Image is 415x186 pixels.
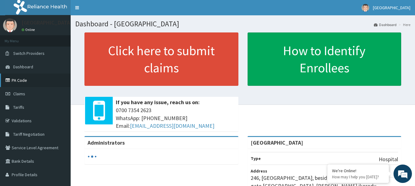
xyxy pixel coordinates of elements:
p: Hospital [379,155,398,163]
b: Administrators [88,139,125,146]
span: Tariff Negotiation [13,131,45,137]
svg: audio-loading [88,152,97,161]
a: Dashboard [374,22,397,27]
a: How to Identify Enrollees [248,32,401,86]
strong: [GEOGRAPHIC_DATA] [251,139,303,146]
a: Online [22,28,36,32]
span: 0700 7354 2623 WhatsApp: [PHONE_NUMBER] Email: [116,106,235,130]
b: If you have any issue, reach us on: [116,99,200,106]
img: User Image [362,4,369,12]
span: Claims [13,91,25,97]
b: Type [251,156,261,161]
a: Click here to submit claims [84,32,238,86]
span: [GEOGRAPHIC_DATA] [373,5,410,10]
span: Tariffs [13,104,24,110]
b: Address [251,168,267,174]
li: Here [397,22,410,27]
p: How may I help you today? [332,174,384,180]
a: [EMAIL_ADDRESS][DOMAIN_NAME] [130,122,214,129]
img: User Image [3,18,17,32]
span: Switch Providers [13,51,45,56]
div: We're Online! [332,168,384,173]
p: [GEOGRAPHIC_DATA] [22,20,72,25]
h1: Dashboard - [GEOGRAPHIC_DATA] [75,20,410,28]
span: Dashboard [13,64,33,70]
